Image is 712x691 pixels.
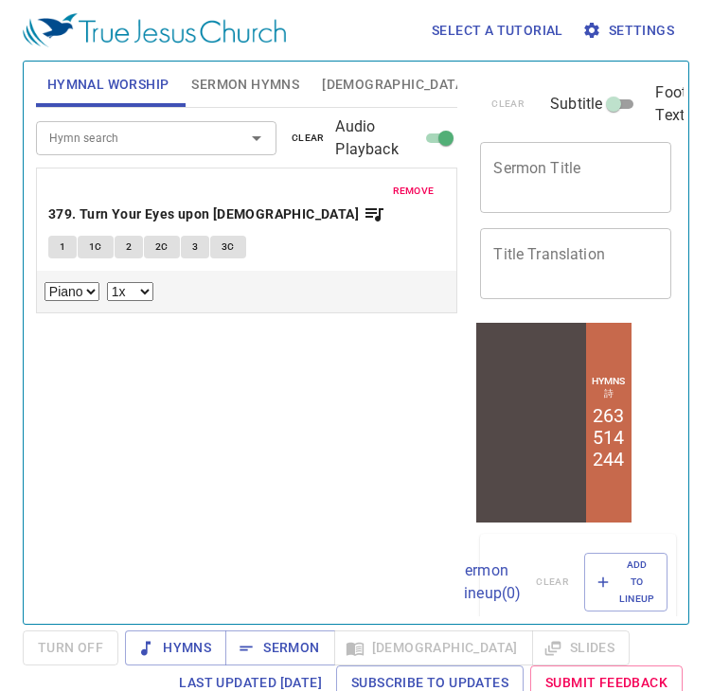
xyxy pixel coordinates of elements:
[322,73,468,97] span: [DEMOGRAPHIC_DATA]
[586,19,674,43] span: Settings
[382,180,446,203] button: remove
[140,636,211,660] span: Hymns
[480,534,676,631] div: Sermon Lineup(0)clearAdd to Lineup
[47,73,169,97] span: Hymnal Worship
[60,239,65,256] span: 1
[48,236,77,258] button: 1
[243,125,270,151] button: Open
[191,73,299,97] span: Sermon Hymns
[181,236,209,258] button: 3
[584,553,667,612] button: Add to Lineup
[280,127,336,150] button: clear
[44,282,99,301] select: Select Track
[115,236,143,258] button: 2
[23,13,286,47] img: True Jesus Church
[596,557,655,609] span: Add to Lineup
[210,236,246,258] button: 3C
[222,239,235,256] span: 3C
[424,13,571,48] button: Select a tutorial
[550,93,602,115] span: Subtitle
[335,115,419,161] span: Audio Playback
[78,236,114,258] button: 1C
[432,19,563,43] span: Select a tutorial
[48,203,386,226] button: 379. Turn Your Eyes upon [DEMOGRAPHIC_DATA]
[578,13,682,48] button: Settings
[655,81,699,127] span: Footer Text
[192,239,198,256] span: 3
[126,239,132,256] span: 2
[144,236,180,258] button: 2C
[89,239,102,256] span: 1C
[240,636,319,660] span: Sermon
[292,130,325,147] span: clear
[125,630,226,665] button: Hymns
[155,239,169,256] span: 2C
[393,183,435,200] span: remove
[455,559,521,605] p: Sermon Lineup ( 0 )
[225,630,334,665] button: Sermon
[107,282,153,301] select: Playback Rate
[48,203,359,226] b: 379. Turn Your Eyes upon [DEMOGRAPHIC_DATA]
[472,319,635,526] iframe: from-child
